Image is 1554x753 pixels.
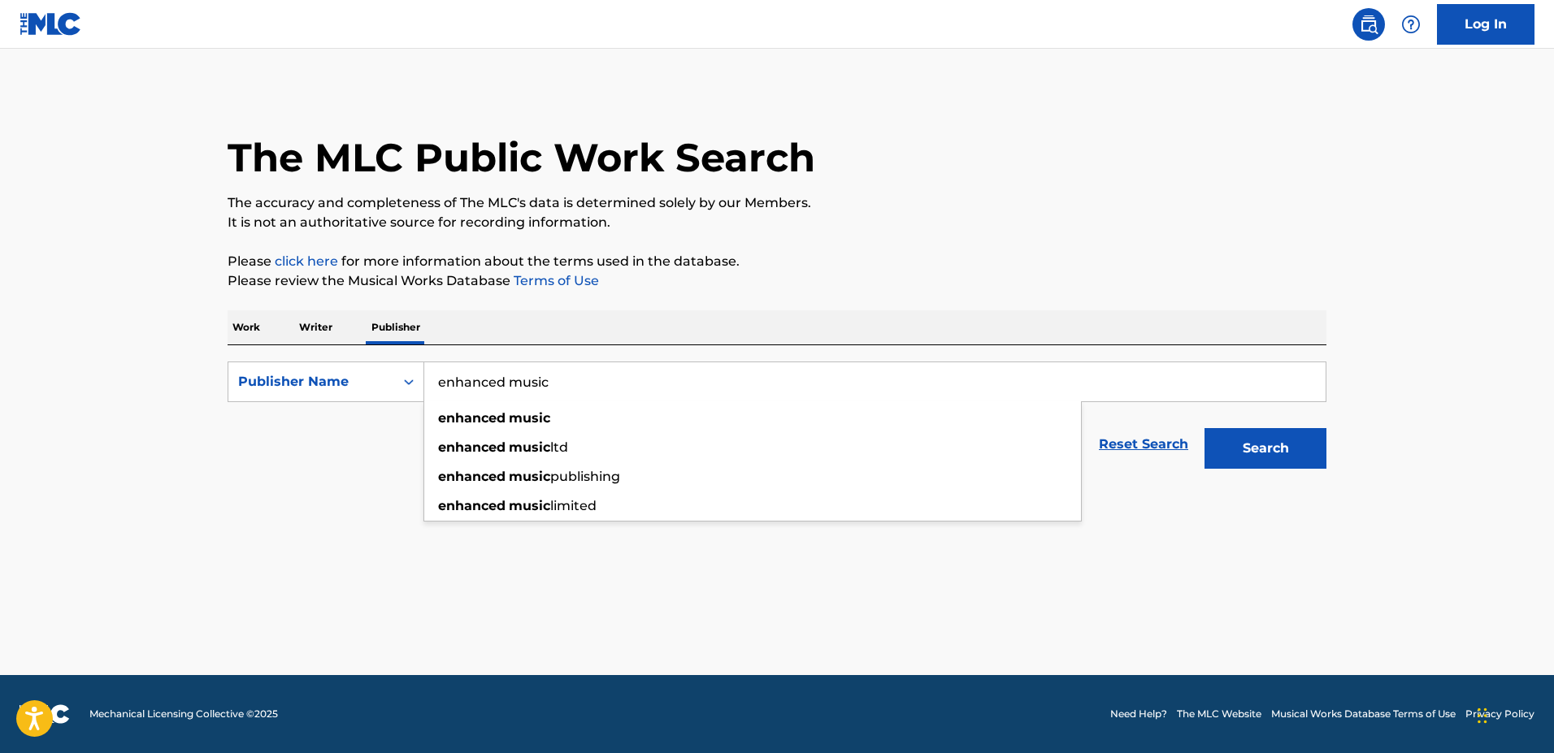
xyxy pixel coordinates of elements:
a: Musical Works Database Terms of Use [1271,707,1456,721]
a: Log In [1437,4,1534,45]
strong: enhanced [438,498,506,513]
p: Please review the Musical Works Database [228,271,1326,291]
div: Publisher Name [238,372,384,392]
p: Publisher [367,310,425,344]
p: Writer [294,310,337,344]
a: Public Search [1352,8,1385,41]
strong: enhanced [438,439,506,455]
h1: The MLC Public Work Search [228,133,815,182]
span: Mechanical Licensing Collective © 2025 [89,707,278,721]
a: click here [275,253,338,269]
strong: music [509,439,550,455]
a: Reset Search [1091,426,1196,462]
a: Need Help? [1110,707,1167,721]
div: Drag [1478,691,1487,740]
strong: music [509,410,550,426]
a: The MLC Website [1177,707,1261,721]
strong: enhanced [438,410,506,426]
strong: enhanced [438,469,506,484]
img: logo [20,704,70,724]
p: Work [228,310,265,344]
strong: music [509,498,550,513]
iframe: Chat Widget [1473,675,1554,753]
img: help [1401,15,1421,34]
form: Search Form [228,361,1326,477]
p: The accuracy and completeness of The MLC's data is determined solely by our Members. [228,193,1326,213]
a: Terms of Use [510,273,599,288]
span: ltd [550,439,568,455]
button: Search [1205,428,1326,469]
p: Please for more information about the terms used in the database. [228,252,1326,271]
div: Help [1395,8,1427,41]
p: It is not an authoritative source for recording information. [228,213,1326,232]
strong: music [509,469,550,484]
span: publishing [550,469,620,484]
span: limited [550,498,597,513]
img: search [1359,15,1378,34]
img: MLC Logo [20,12,82,36]
a: Privacy Policy [1465,707,1534,721]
